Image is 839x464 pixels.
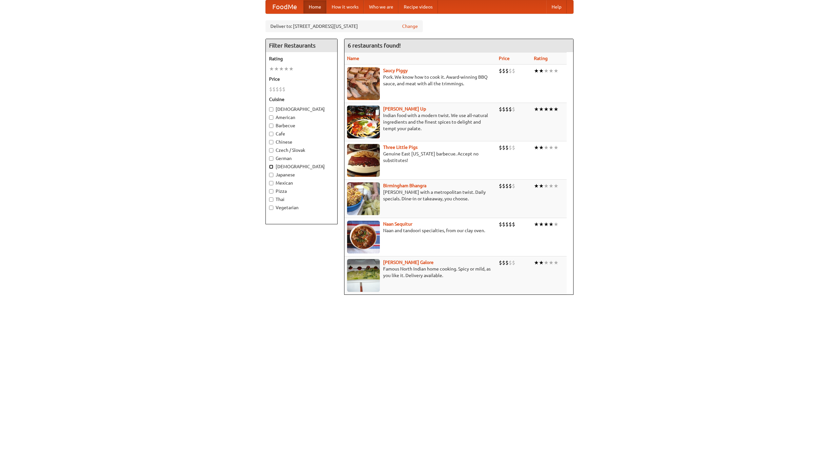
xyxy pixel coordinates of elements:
[269,189,273,193] input: Pizza
[269,124,273,128] input: Barbecue
[347,106,380,138] img: curryup.jpg
[509,221,512,228] li: $
[539,67,544,74] li: ★
[269,196,334,203] label: Thai
[276,86,279,93] li: $
[544,67,549,74] li: ★
[269,106,334,112] label: [DEMOGRAPHIC_DATA]
[269,173,273,177] input: Japanese
[269,180,334,186] label: Mexican
[274,65,279,72] li: ★
[269,96,334,103] h5: Cuisine
[347,266,494,279] p: Famous North Indian home cooking. Spicy or mild, as you like it. Delivery available.
[347,221,380,253] img: naansequitur.jpg
[347,112,494,132] p: Indian food with a modern twist. We use all-natural ingredients and the finest spices to delight ...
[554,259,558,266] li: ★
[509,144,512,151] li: $
[266,39,337,52] h4: Filter Restaurants
[554,221,558,228] li: ★
[284,65,289,72] li: ★
[505,67,509,74] li: $
[269,139,334,145] label: Chinese
[534,144,539,151] li: ★
[534,221,539,228] li: ★
[539,144,544,151] li: ★
[303,0,326,13] a: Home
[383,68,408,73] a: Saucy Piggy
[364,0,399,13] a: Who we are
[347,74,494,87] p: Pork. We know how to cook it. Award-winning BBQ sauce, and meat with all the trimmings.
[549,144,554,151] li: ★
[383,221,412,227] a: Naan Sequitur
[269,65,274,72] li: ★
[534,106,539,113] li: ★
[269,165,273,169] input: [DEMOGRAPHIC_DATA]
[269,197,273,202] input: Thai
[512,144,515,151] li: $
[505,144,509,151] li: $
[502,144,505,151] li: $
[502,67,505,74] li: $
[544,106,549,113] li: ★
[502,259,505,266] li: $
[269,204,334,211] label: Vegetarian
[269,122,334,129] label: Barbecue
[539,221,544,228] li: ★
[502,106,505,113] li: $
[383,145,418,150] a: Three Little Pigs
[539,182,544,190] li: ★
[269,107,273,111] input: [DEMOGRAPHIC_DATA]
[269,206,273,210] input: Vegetarian
[499,67,502,74] li: $
[534,259,539,266] li: ★
[347,259,380,292] img: currygalore.jpg
[549,67,554,74] li: ★
[512,106,515,113] li: $
[499,221,502,228] li: $
[348,42,401,49] ng-pluralize: 6 restaurants found!
[269,171,334,178] label: Japanese
[347,151,494,164] p: Genuine East [US_STATE] barbecue. Accept no substitutes!
[347,189,494,202] p: [PERSON_NAME] with a metropolitan twist. Daily specials. Dine-in or takeaway, you choose.
[269,132,273,136] input: Cafe
[534,56,548,61] a: Rating
[269,114,334,121] label: American
[383,260,434,265] a: [PERSON_NAME] Galore
[269,155,334,162] label: German
[399,0,438,13] a: Recipe videos
[269,148,273,152] input: Czech / Slovak
[554,106,558,113] li: ★
[266,0,303,13] a: FoodMe
[505,182,509,190] li: $
[347,182,380,215] img: bhangra.jpg
[505,259,509,266] li: $
[282,86,285,93] li: $
[554,182,558,190] li: ★
[512,221,515,228] li: $
[505,106,509,113] li: $
[269,140,273,144] input: Chinese
[269,76,334,82] h5: Price
[383,106,426,111] a: [PERSON_NAME] Up
[347,144,380,177] img: littlepigs.jpg
[347,56,359,61] a: Name
[402,23,418,30] a: Change
[544,259,549,266] li: ★
[534,182,539,190] li: ★
[539,259,544,266] li: ★
[509,182,512,190] li: $
[347,227,494,234] p: Naan and tandoori specialties, from our clay oven.
[269,131,334,137] label: Cafe
[269,163,334,170] label: [DEMOGRAPHIC_DATA]
[383,183,426,188] a: Birmingham Bhangra
[509,67,512,74] li: $
[509,106,512,113] li: $
[269,181,273,185] input: Mexican
[546,0,567,13] a: Help
[269,115,273,120] input: American
[269,188,334,194] label: Pizza
[512,182,515,190] li: $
